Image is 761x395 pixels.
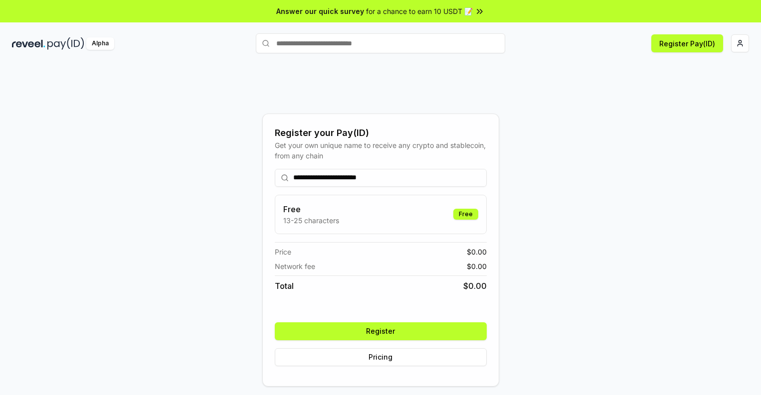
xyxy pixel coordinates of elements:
[275,247,291,257] span: Price
[463,280,487,292] span: $ 0.00
[275,126,487,140] div: Register your Pay(ID)
[366,6,473,16] span: for a chance to earn 10 USDT 📝
[283,203,339,215] h3: Free
[275,322,487,340] button: Register
[275,280,294,292] span: Total
[12,37,45,50] img: reveel_dark
[283,215,339,226] p: 13-25 characters
[275,261,315,271] span: Network fee
[467,247,487,257] span: $ 0.00
[47,37,84,50] img: pay_id
[651,34,723,52] button: Register Pay(ID)
[275,348,487,366] button: Pricing
[276,6,364,16] span: Answer our quick survey
[453,209,478,220] div: Free
[275,140,487,161] div: Get your own unique name to receive any crypto and stablecoin, from any chain
[86,37,114,50] div: Alpha
[467,261,487,271] span: $ 0.00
